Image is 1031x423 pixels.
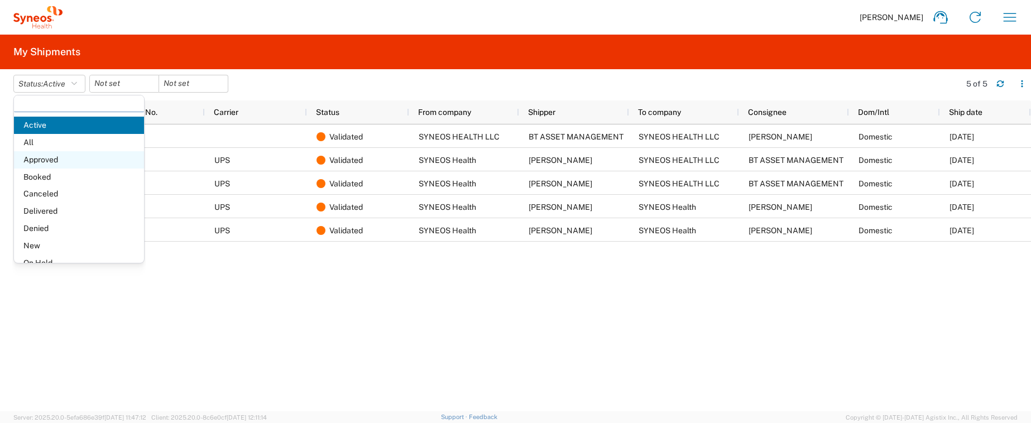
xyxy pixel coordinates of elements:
[950,226,974,235] span: 07/11/2025
[13,75,85,93] button: Status:Active
[14,117,144,134] span: Active
[329,219,363,242] span: Validated
[749,179,843,188] span: BT ASSET MANAGEMENT
[14,254,144,272] span: On Hold
[227,414,267,421] span: [DATE] 12:11:14
[949,108,982,117] span: Ship date
[316,108,339,117] span: Status
[43,79,65,88] span: Active
[214,156,230,165] span: UPS
[529,203,592,212] span: Ta'Rhonda Savage
[329,125,363,148] span: Validated
[966,79,987,89] div: 5 of 5
[90,75,159,92] input: Not set
[859,132,893,141] span: Domestic
[13,414,146,421] span: Server: 2025.20.0-5efa686e39f
[14,169,144,186] span: Booked
[441,414,469,420] a: Support
[950,203,974,212] span: 07/25/2025
[859,203,893,212] span: Domestic
[860,12,923,22] span: [PERSON_NAME]
[639,203,696,212] span: SYNEOS Health
[419,203,476,212] span: SYNEOS Health
[104,414,146,421] span: [DATE] 11:47:12
[638,108,681,117] span: To company
[748,108,787,117] span: Consignee
[846,412,1018,422] span: Copyright © [DATE]-[DATE] Agistix Inc., All Rights Reserved
[14,220,144,237] span: Denied
[950,156,974,165] span: 08/08/2025
[950,179,974,188] span: 08/06/2025
[639,132,720,141] span: SYNEOS HEALTH LLC
[151,414,267,421] span: Client: 2025.20.0-8c6e0cf
[14,203,144,220] span: Delivered
[529,156,592,165] span: Mia Johnson
[329,195,363,219] span: Validated
[14,134,144,151] span: All
[419,132,500,141] span: SYNEOS HEALTH LLC
[639,156,720,165] span: SYNEOS HEALTH LLC
[214,226,230,235] span: UPS
[529,226,592,235] span: Gayathri Subramanian
[469,414,497,420] a: Feedback
[419,226,476,235] span: SYNEOS Health
[329,148,363,172] span: Validated
[859,156,893,165] span: Domestic
[749,156,843,165] span: BT ASSET MANAGEMENT
[159,75,228,92] input: Not set
[749,132,812,141] span: Yemii Teshome
[859,179,893,188] span: Domestic
[419,179,476,188] span: SYNEOS Health
[214,203,230,212] span: UPS
[14,151,144,169] span: Approved
[419,156,476,165] span: SYNEOS Health
[639,226,696,235] span: SYNEOS Health
[858,108,889,117] span: Dom/Intl
[529,132,624,141] span: BT ASSET MANAGEMENT
[859,226,893,235] span: Domestic
[418,108,471,117] span: From company
[329,172,363,195] span: Validated
[639,179,720,188] span: SYNEOS HEALTH LLC
[749,203,812,212] span: Carl Sumpter
[214,179,230,188] span: UPS
[14,237,144,254] span: New
[14,185,144,203] span: Canceled
[214,108,238,117] span: Carrier
[749,226,812,235] span: Carl Sumpter
[528,108,555,117] span: Shipper
[13,45,80,59] h2: My Shipments
[529,179,592,188] span: Eric Suen
[950,132,974,141] span: 08/27/2025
